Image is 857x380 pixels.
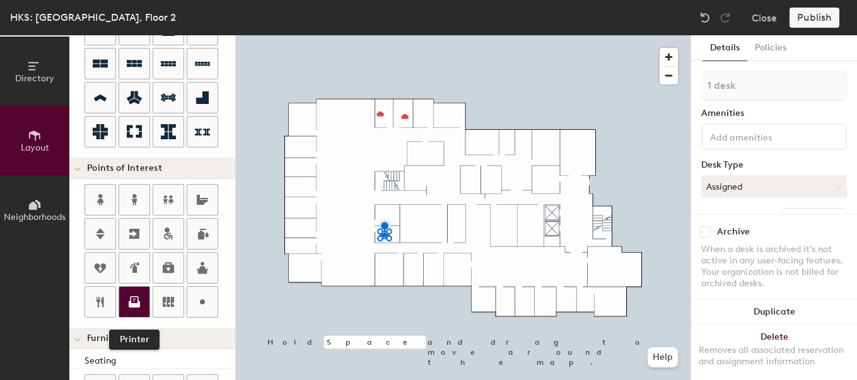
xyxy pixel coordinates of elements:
[87,333,137,343] span: Furnishings
[747,35,794,61] button: Policies
[15,73,54,84] span: Directory
[21,142,49,153] span: Layout
[10,9,176,25] div: HKS: [GEOGRAPHIC_DATA], Floor 2
[119,286,150,318] button: Printer
[699,345,849,367] div: Removes all associated reservation and assignment information
[699,11,711,24] img: Undo
[648,347,678,367] button: Help
[719,11,732,24] img: Redo
[4,212,66,222] span: Neighborhoods
[691,325,857,380] button: DeleteRemoves all associated reservation and assignment information
[717,227,750,237] div: Archive
[701,244,847,289] div: When a desk is archived it's not active in any user-facing features. Your organization is not bil...
[752,8,777,28] button: Close
[87,163,162,173] span: Points of Interest
[708,129,821,144] input: Add amenities
[691,299,857,325] button: Duplicate
[701,175,847,198] button: Assigned
[701,108,847,118] div: Amenities
[701,160,847,170] div: Desk Type
[703,35,747,61] button: Details
[781,208,847,229] button: Create group
[701,214,725,224] div: Desks
[85,354,235,368] div: Seating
